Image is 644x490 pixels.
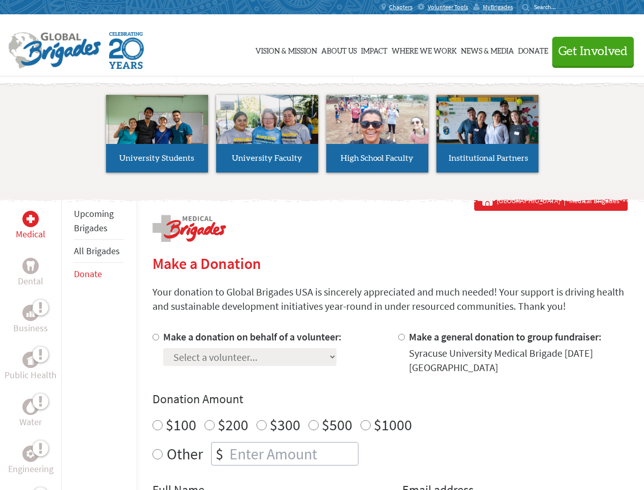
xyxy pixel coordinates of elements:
a: News & Media [461,24,514,75]
span: Get Involved [558,45,628,58]
div: Engineering [22,446,39,462]
img: Global Brigades Logo [8,32,101,69]
a: Impact [361,24,388,75]
img: menu_brigades_submenu_1.jpg [106,95,208,163]
div: Dental [22,258,39,274]
li: All Brigades [74,240,124,263]
img: logo-medical.png [152,215,226,242]
label: Make a donation on behalf of a volunteer: [163,330,342,343]
img: Water [27,401,35,412]
img: Public Health [27,355,35,365]
a: Donate [518,24,548,75]
h4: Donation Amount [152,391,628,407]
a: About Us [321,24,357,75]
img: Business [27,309,35,317]
li: Upcoming Brigades [74,203,124,240]
span: High School Faculty [341,154,414,162]
span: University Faculty [232,154,302,162]
label: $1000 [374,415,412,434]
img: Dental [27,261,35,271]
a: WaterWater [19,399,42,429]
div: $ [212,443,227,465]
li: Donate [74,263,124,285]
img: menu_brigades_submenu_2.jpg [216,95,318,163]
div: Business [22,305,39,321]
img: Global Brigades Celebrating 20 Years [109,32,144,69]
p: Dental [18,274,43,288]
a: All Brigades [74,245,120,257]
a: Donate [74,268,102,280]
label: $500 [322,415,352,434]
img: Engineering [27,450,35,458]
label: $300 [270,415,300,434]
span: Volunteer Tools [428,3,468,11]
a: Institutional Partners [436,95,538,173]
a: EngineeringEngineering [8,446,54,476]
a: DentalDental [18,258,43,288]
p: Public Health [5,368,57,382]
a: Vision & Mission [255,24,317,75]
a: Public HealthPublic Health [5,352,57,382]
img: menu_brigades_submenu_4.jpg [436,95,538,163]
p: Medical [16,227,45,241]
input: Enter Amount [227,443,358,465]
div: Syracuse University Medical Brigade [DATE] [GEOGRAPHIC_DATA] [409,346,628,375]
a: BusinessBusiness [13,305,48,335]
span: Chapters [389,3,413,11]
a: High School Faculty [326,95,428,173]
a: Upcoming Brigades [74,208,114,234]
div: Medical [22,211,39,227]
a: MedicalMedical [16,211,45,241]
p: Water [19,415,42,429]
button: Get Involved [552,37,634,66]
p: Engineering [8,462,54,476]
span: MyBrigades [483,3,513,11]
label: Other [167,442,203,465]
img: menu_brigades_submenu_3.jpg [326,95,428,144]
div: Water [22,399,39,415]
a: University Faculty [216,95,318,173]
input: Search... [534,3,563,11]
p: Your donation to Global Brigades USA is sincerely appreciated and much needed! Your support is dr... [152,285,628,313]
div: Public Health [22,352,39,368]
span: University Students [119,154,194,162]
label: Make a general donation to group fundraiser: [409,330,602,343]
h2: Make a Donation [152,254,628,273]
img: Medical [27,215,35,223]
span: Institutional Partners [449,154,528,162]
a: University Students [106,95,208,173]
label: $100 [166,415,196,434]
label: $200 [218,415,248,434]
a: Where We Work [392,24,457,75]
p: Business [13,321,48,335]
